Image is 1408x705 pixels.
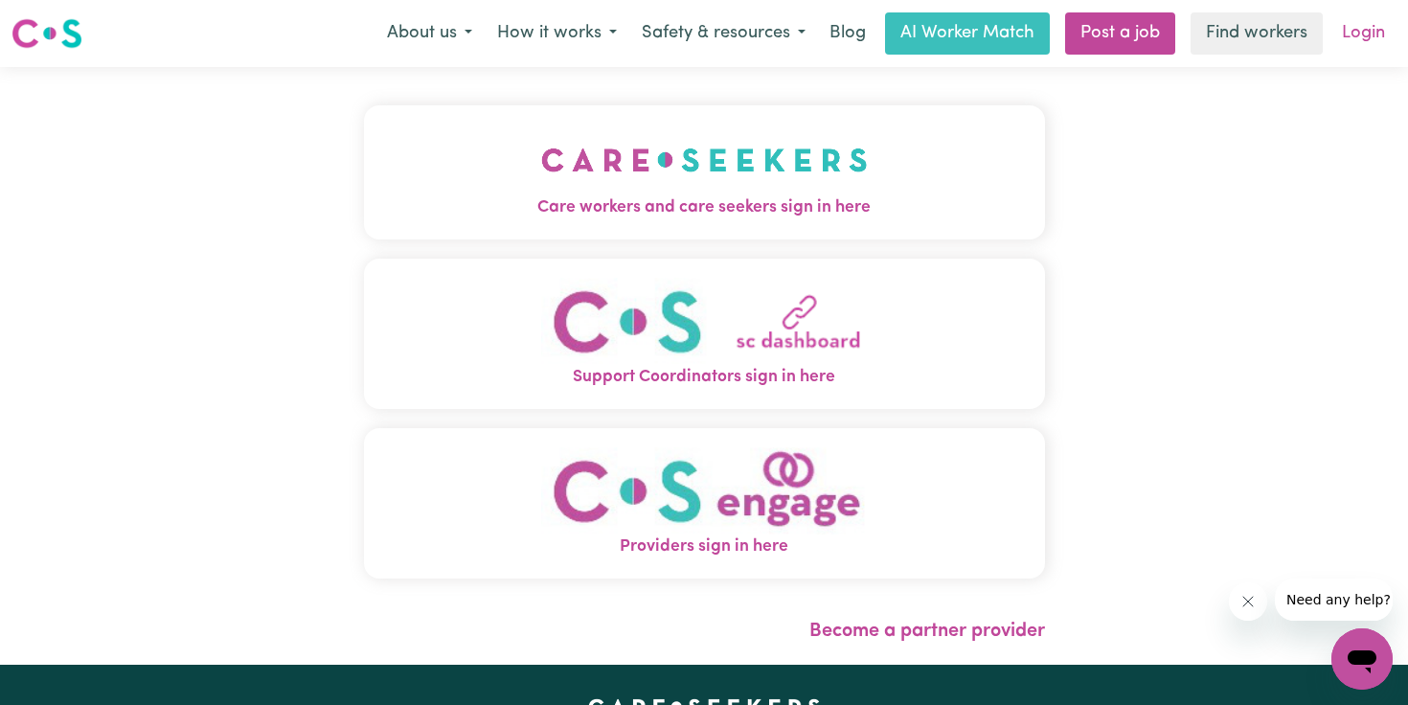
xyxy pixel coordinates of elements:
img: Careseekers logo [11,16,82,51]
iframe: Message from company [1275,579,1393,621]
button: Providers sign in here [364,428,1045,579]
iframe: Close message [1229,582,1267,621]
span: Providers sign in here [364,534,1045,559]
button: About us [375,13,485,54]
button: How it works [485,13,629,54]
a: Blog [818,12,877,55]
a: AI Worker Match [885,12,1050,55]
button: Safety & resources [629,13,818,54]
span: Care workers and care seekers sign in here [364,195,1045,220]
a: Post a job [1065,12,1175,55]
a: Careseekers logo [11,11,82,56]
button: Care workers and care seekers sign in here [364,105,1045,239]
a: Find workers [1191,12,1323,55]
a: Become a partner provider [809,622,1045,641]
a: Login [1330,12,1397,55]
iframe: Button to launch messaging window [1331,628,1393,690]
span: Support Coordinators sign in here [364,365,1045,390]
button: Support Coordinators sign in here [364,259,1045,409]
